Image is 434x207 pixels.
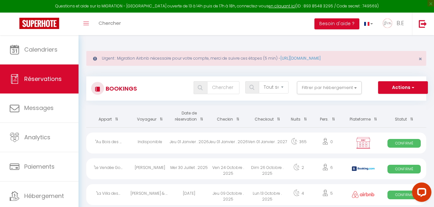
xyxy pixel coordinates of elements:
img: ... [383,18,392,28]
a: ... B.E [378,13,412,35]
button: Close [418,56,422,62]
th: Sort by guest [131,105,170,127]
span: Réservations [24,75,62,83]
button: Besoin d'aide ? [314,18,359,29]
th: Sort by status [382,105,426,127]
span: Analytics [24,133,50,141]
button: Actions [378,81,428,94]
span: × [418,55,422,63]
img: Super Booking [19,18,59,29]
th: Sort by checkin [209,105,248,127]
a: [URL][DOMAIN_NAME] [281,55,321,61]
h3: Bookings [104,81,137,96]
th: Sort by people [311,105,344,127]
span: B.E [397,19,404,27]
a: en cliquant ici [269,3,295,9]
th: Sort by checkout [248,105,287,127]
span: Hébergement [24,192,64,200]
th: Sort by booking date [170,105,209,127]
img: logout [419,20,427,28]
th: Sort by rentals [86,105,131,127]
span: Calendriers [24,45,58,54]
span: Paiements [24,163,55,171]
button: Filtrer par hébergement [297,81,362,94]
a: Chercher [94,13,126,35]
th: Sort by channel [345,105,382,127]
iframe: LiveChat chat widget [407,180,434,207]
span: Messages [24,104,54,112]
input: Chercher [207,81,239,94]
div: Urgent : Migration Airbnb nécessaire pour votre compte, merci de suivre ces étapes (5 min) - [86,51,426,66]
th: Sort by nights [287,105,311,127]
span: Chercher [99,20,121,26]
